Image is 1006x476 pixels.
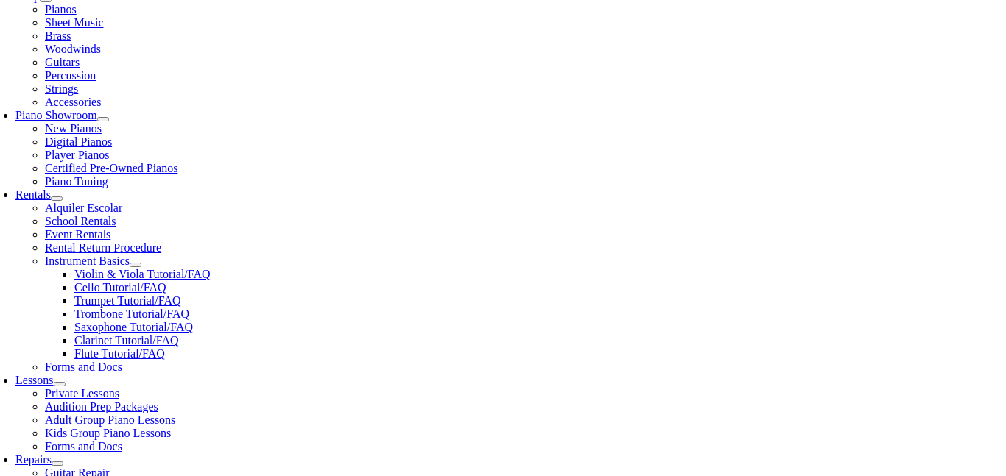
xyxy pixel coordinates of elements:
a: New Pianos [45,122,102,135]
a: Trumpet Tutorial/FAQ [74,294,180,307]
a: Forms and Docs [45,440,122,452]
button: Open submenu of Instrument Basics [130,263,141,267]
a: Player Pianos [45,149,110,161]
a: Repairs [15,453,52,466]
a: Lessons [15,374,54,386]
a: Forms and Docs [45,360,122,373]
a: Instrument Basics [45,255,130,267]
a: Private Lessons [45,387,119,399]
button: Open submenu of Piano Showroom [97,117,109,121]
a: Guitars [45,56,80,68]
a: School Rentals [45,215,116,227]
a: Certified Pre-Owned Pianos [45,162,177,174]
a: Percussion [45,69,96,82]
a: Strings [45,82,78,95]
a: Violin & Viola Tutorial/FAQ [74,268,211,280]
a: Kids Group Piano Lessons [45,427,171,439]
a: Piano Tuning [45,175,108,188]
a: Saxophone Tutorial/FAQ [74,321,193,333]
a: Rental Return Procedure [45,241,161,254]
button: Open submenu of Lessons [54,382,66,386]
a: Event Rentals [45,228,110,241]
button: Open submenu of Repairs [52,461,63,466]
a: Cello Tutorial/FAQ [74,281,166,294]
a: Trombone Tutorial/FAQ [74,308,189,320]
a: Accessories [45,96,101,108]
a: Sheet Music [45,16,104,29]
a: Piano Showroom [15,109,97,121]
a: Digital Pianos [45,135,112,148]
a: Alquiler Escolar [45,202,122,214]
a: Woodwinds [45,43,101,55]
a: Pianos [45,3,77,15]
a: Clarinet Tutorial/FAQ [74,334,179,347]
a: Flute Tutorial/FAQ [74,347,165,360]
a: Adult Group Piano Lessons [45,413,175,426]
button: Open submenu of Rentals [51,196,63,201]
a: Audition Prep Packages [45,400,158,413]
a: Rentals [15,188,51,201]
a: Brass [45,29,71,42]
